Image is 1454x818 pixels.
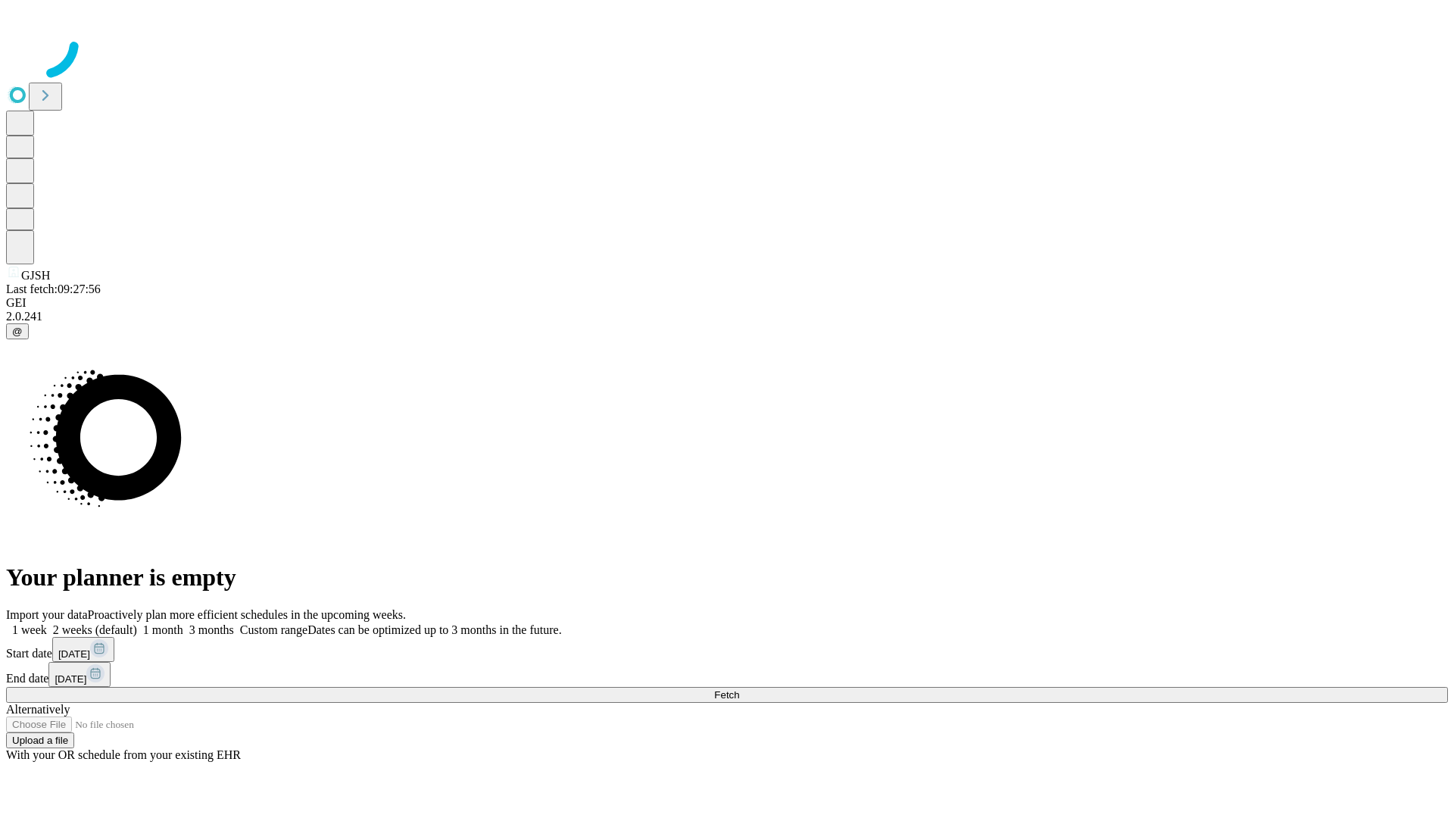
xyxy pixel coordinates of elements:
[55,673,86,685] span: [DATE]
[6,748,241,761] span: With your OR schedule from your existing EHR
[12,326,23,337] span: @
[6,637,1448,662] div: Start date
[12,623,47,636] span: 1 week
[6,608,88,621] span: Import your data
[6,310,1448,323] div: 2.0.241
[240,623,307,636] span: Custom range
[6,687,1448,703] button: Fetch
[52,637,114,662] button: [DATE]
[714,689,739,701] span: Fetch
[189,623,234,636] span: 3 months
[88,608,406,621] span: Proactively plan more efficient schedules in the upcoming weeks.
[58,648,90,660] span: [DATE]
[6,283,101,295] span: Last fetch: 09:27:56
[6,296,1448,310] div: GEI
[6,703,70,716] span: Alternatively
[53,623,137,636] span: 2 weeks (default)
[307,623,561,636] span: Dates can be optimized up to 3 months in the future.
[6,564,1448,592] h1: Your planner is empty
[6,732,74,748] button: Upload a file
[21,269,50,282] span: GJSH
[48,662,111,687] button: [DATE]
[6,662,1448,687] div: End date
[143,623,183,636] span: 1 month
[6,323,29,339] button: @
